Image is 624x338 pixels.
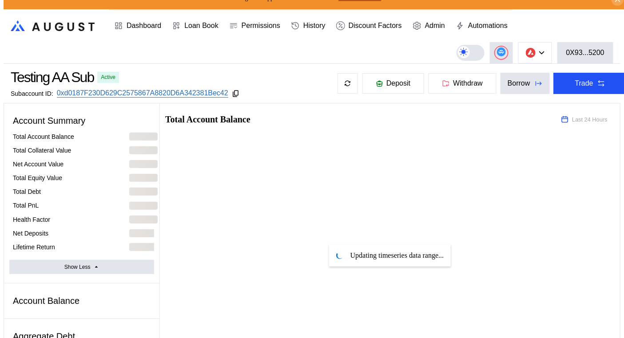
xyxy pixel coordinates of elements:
div: Net Account Value [13,160,64,168]
div: Dashboard [127,22,161,30]
button: chain logo [518,42,552,63]
a: Automations [450,9,513,42]
a: Admin [407,9,450,42]
button: Show Less [9,260,154,274]
div: Lifetime Return [13,243,55,251]
a: 0xd0187F230D629C2575867A8820D6A342381Bec42 [57,89,228,98]
span: Withdraw [453,79,483,87]
div: Total Account Balance [13,133,74,141]
div: Account Balance [9,292,154,310]
div: Account Summary [9,112,154,130]
div: Total Equity Value [13,174,62,182]
div: Show Less [64,264,91,270]
div: Total Collateral Value [13,146,71,154]
span: Deposit [386,79,410,87]
div: Trade [575,79,593,87]
div: Admin [425,22,445,30]
a: Loan Book [167,9,224,42]
a: Dashboard [109,9,167,42]
div: Loan Book [184,22,219,30]
div: Testing AA Sub [11,69,94,86]
h2: Total Account Balance [165,115,547,124]
button: 0X93...5200 [557,42,613,63]
div: Total PnL [13,201,39,209]
div: 0X93...5200 [566,49,604,57]
div: History [303,22,326,30]
img: pending [336,252,343,259]
div: Health Factor [13,216,50,224]
div: Discount Factors [349,22,402,30]
div: Subaccount ID: [11,90,53,97]
div: Net Deposits [13,229,48,237]
a: Discount Factors [331,9,407,42]
img: chain logo [526,48,536,58]
button: Borrow [501,73,550,94]
div: Permissions [242,22,280,30]
a: History [286,9,331,42]
button: Deposit [362,73,425,94]
div: Borrow [508,79,530,87]
span: Updating timeseries data range... [350,252,444,259]
div: Active [101,74,115,80]
button: Withdraw [428,73,497,94]
a: Permissions [224,9,286,42]
div: Automations [468,22,508,30]
div: Total Debt [13,188,41,196]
